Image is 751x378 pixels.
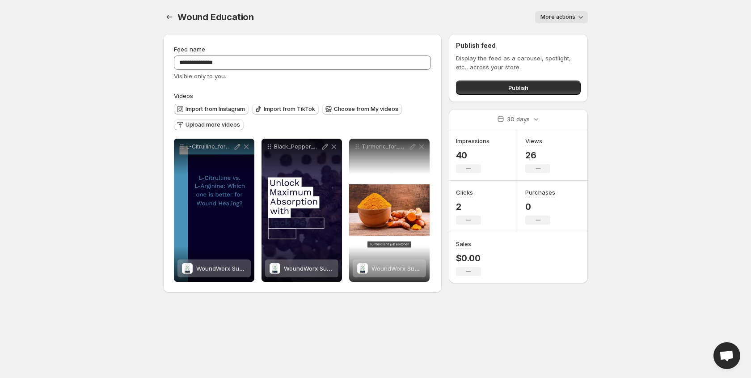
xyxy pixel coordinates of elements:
[264,106,315,113] span: Import from TikTok
[456,150,489,161] p: 40
[186,121,240,128] span: Upload more videos
[334,106,398,113] span: Choose from My videos
[535,11,588,23] button: More actions
[456,136,489,145] h3: Impressions
[262,139,342,282] div: Black_Pepper_Extract_Maximize_Absorption Social Media3WoundWorx Surgery SupplementWoundWorx Surge...
[456,41,581,50] h2: Publish feed
[371,265,464,272] span: WoundWorx Surgery Supplement
[456,188,473,197] h3: Clicks
[196,265,289,272] span: WoundWorx Surgery Supplement
[174,139,254,282] div: L-Citrulline_for_Wound_HealingWoundWorx Surgery SupplementWoundWorx Surgery Supplement
[174,46,205,53] span: Feed name
[182,263,193,274] img: WoundWorx Surgery Supplement
[284,265,376,272] span: WoundWorx Surgery Supplement
[270,263,280,274] img: WoundWorx Surgery Supplement
[713,342,740,369] a: Open chat
[177,12,254,22] span: Wound Education
[525,150,550,161] p: 26
[174,72,226,80] span: Visible only to you.
[456,81,581,95] button: Publish
[456,239,471,248] h3: Sales
[322,104,402,115] button: Choose from My videos
[349,139,430,282] div: Turmeric_for_Wound_Recovery_Social_MediaWoundWorx Surgery SupplementWoundWorx Surgery Supplement
[525,201,555,212] p: 0
[357,263,368,274] img: WoundWorx Surgery Supplement
[508,83,528,92] span: Publish
[163,11,176,23] button: Settings
[525,136,542,145] h3: Views
[174,119,244,130] button: Upload more videos
[174,104,249,115] button: Import from Instagram
[540,13,575,21] span: More actions
[456,253,481,263] p: $0.00
[456,201,481,212] p: 2
[456,54,581,72] p: Display the feed as a carousel, spotlight, etc., across your store.
[252,104,319,115] button: Import from TikTok
[507,115,530,123] p: 30 days
[186,143,233,150] p: L-Citrulline_for_Wound_Healing
[274,143,321,150] p: Black_Pepper_Extract_Maximize_Absorption Social Media3
[186,106,245,113] span: Import from Instagram
[362,143,408,150] p: Turmeric_for_Wound_Recovery_Social_Media
[525,188,555,197] h3: Purchases
[174,92,193,99] span: Videos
